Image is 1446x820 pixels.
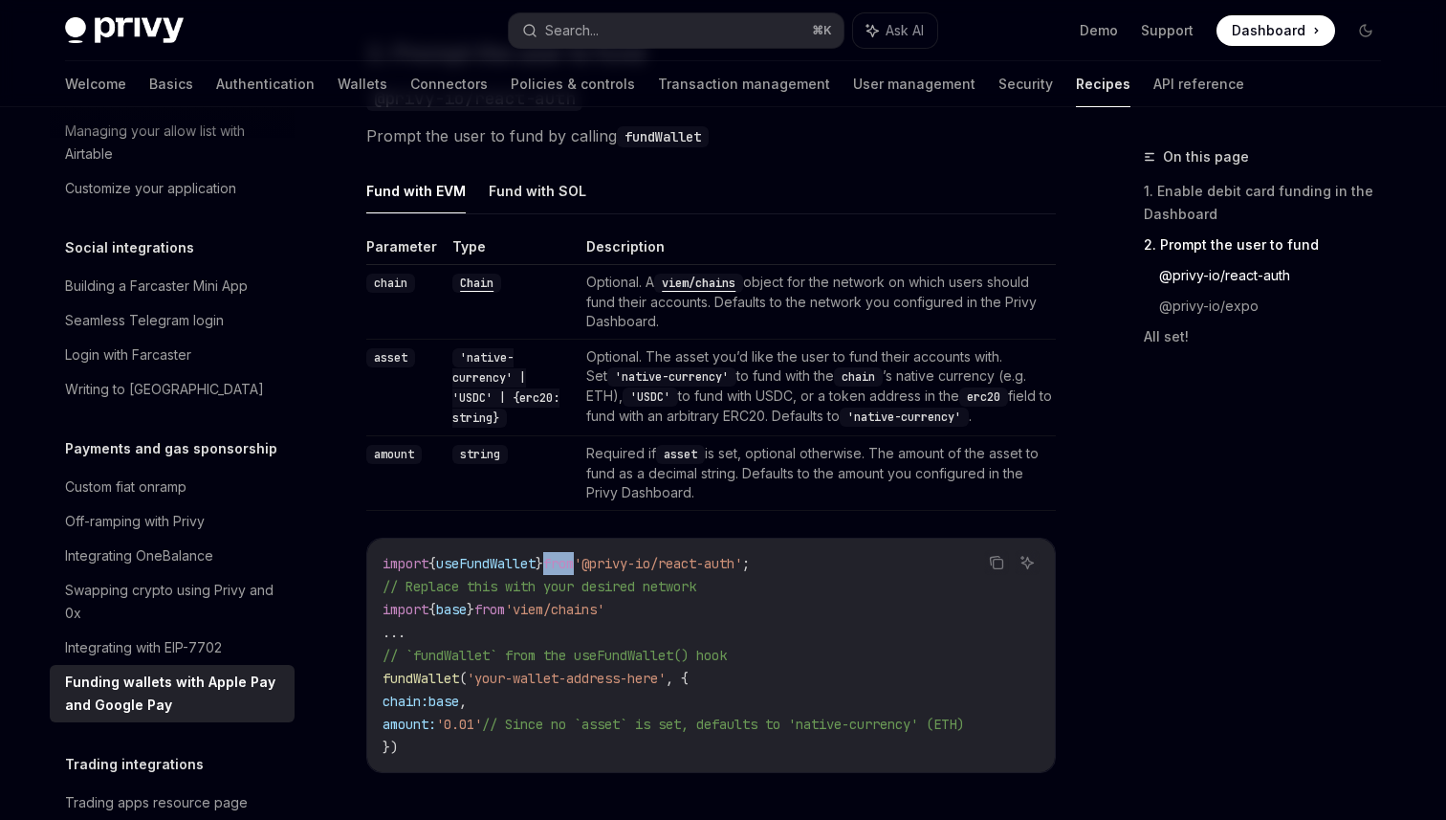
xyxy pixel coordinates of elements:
div: Integrating with EIP-7702 [65,636,222,659]
a: Swapping crypto using Privy and 0x [50,573,295,631]
a: Managing your allow list with Airtable [50,114,295,171]
button: Fund with EVM [366,168,466,213]
div: Customize your application [65,177,236,200]
code: string [452,445,508,464]
span: , [459,693,467,710]
button: Ask AI [853,13,937,48]
span: 'your-wallet-address-here' [467,670,666,687]
span: ... [383,624,405,641]
span: base [436,601,467,618]
code: chain [366,274,415,293]
div: Custom fiat onramp [65,476,186,499]
span: '@privy-io/react-auth' [574,555,742,572]
img: dark logo [65,17,184,44]
div: Login with Farcaster [65,344,191,366]
span: ⌘ K [812,23,832,38]
code: Chain [452,274,501,293]
span: Ask AI [886,21,924,40]
a: Wallets [338,61,387,107]
span: { [428,555,436,572]
span: Prompt the user to fund by calling [366,122,1056,149]
a: Dashboard [1216,15,1335,46]
span: amount: [383,716,436,733]
code: chain [834,367,883,387]
a: Authentication [216,61,315,107]
code: asset [366,348,415,367]
span: '0.01' [436,716,482,733]
td: Optional. A object for the network on which users should fund their accounts. Defaults to the net... [579,265,1056,340]
a: 2. Prompt the user to fund [1144,230,1396,260]
div: Trading apps resource page [65,791,248,814]
code: 'USDC' [623,388,678,407]
code: fundWallet [617,126,709,147]
a: User management [853,61,975,107]
span: chain: [383,693,428,710]
span: base [428,693,459,710]
a: Demo [1080,21,1118,40]
a: Basics [149,61,193,107]
a: Writing to [GEOGRAPHIC_DATA] [50,372,295,407]
a: Trading apps resource page [50,786,295,820]
span: }) [383,739,398,756]
div: Managing your allow list with Airtable [65,120,283,166]
span: from [543,555,574,572]
a: Security [998,61,1053,107]
span: // Replace this with your desired network [383,578,696,595]
button: Copy the contents from the code block [984,550,1009,575]
span: import [383,601,428,618]
td: Optional. The asset you’d like the user to fund their accounts with. Set to fund with the ’s nati... [579,340,1056,436]
a: Chain [452,274,501,290]
td: Required if is set, optional otherwise. The amount of the asset to fund as a decimal string. Defa... [579,436,1056,511]
a: Integrating OneBalance [50,539,295,573]
code: asset [656,445,705,464]
h5: Payments and gas sponsorship [65,437,277,460]
div: Search... [545,19,599,42]
span: { [428,601,436,618]
a: Customize your application [50,171,295,206]
a: Login with Farcaster [50,338,295,372]
code: 'native-currency' | 'USDC' | {erc20: string} [452,348,559,428]
div: Building a Farcaster Mini App [65,275,248,298]
a: Integrating with EIP-7702 [50,631,295,665]
a: @privy-io/expo [1159,291,1396,321]
span: // Since no `asset` is set, defaults to 'native-currency' (ETH) [482,716,964,733]
a: Custom fiat onramp [50,470,295,504]
div: Swapping crypto using Privy and 0x [65,579,283,625]
h5: Trading integrations [65,753,204,776]
div: Seamless Telegram login [65,309,224,332]
a: Recipes [1076,61,1130,107]
span: useFundWallet [436,555,536,572]
a: Off-ramping with Privy [50,504,295,539]
span: // `fundWallet` from the useFundWallet() hook [383,647,727,664]
span: , { [666,670,689,687]
a: API reference [1153,61,1244,107]
a: viem/chains [654,274,743,290]
a: Transaction management [658,61,830,107]
a: Building a Farcaster Mini App [50,269,295,303]
span: ( [459,670,467,687]
code: viem/chains [654,274,743,293]
code: amount [366,445,422,464]
div: Integrating OneBalance [65,544,213,567]
a: Policies & controls [511,61,635,107]
span: } [467,601,474,618]
div: Off-ramping with Privy [65,510,205,533]
button: Toggle dark mode [1350,15,1381,46]
th: Type [445,237,579,265]
span: Dashboard [1232,21,1305,40]
span: On this page [1163,145,1249,168]
span: fundWallet [383,670,459,687]
span: from [474,601,505,618]
span: } [536,555,543,572]
th: Description [579,237,1056,265]
span: 'viem/chains' [505,601,604,618]
button: Ask AI [1015,550,1040,575]
a: All set! [1144,321,1396,352]
div: Funding wallets with Apple Pay and Google Pay [65,671,283,717]
a: Connectors [410,61,488,107]
a: Support [1141,21,1194,40]
code: 'native-currency' [840,408,969,427]
code: erc20 [959,388,1008,407]
button: Fund with SOL [489,168,586,213]
code: 'native-currency' [607,367,736,387]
